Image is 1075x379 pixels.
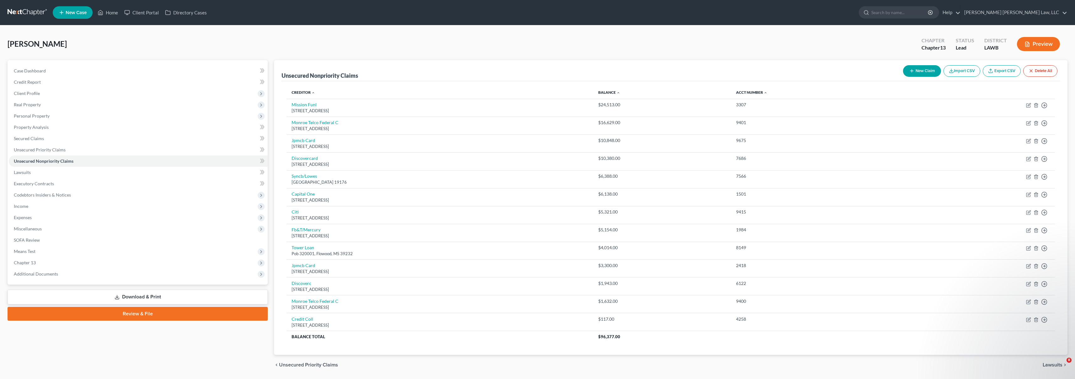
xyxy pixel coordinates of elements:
[292,126,588,132] div: [STREET_ADDRESS]
[922,44,946,51] div: Chapter
[282,72,358,79] div: Unsecured Nonpriority Claims
[14,124,49,130] span: Property Analysis
[14,260,36,265] span: Chapter 13
[9,133,268,144] a: Secured Claims
[292,161,588,167] div: [STREET_ADDRESS]
[14,136,44,141] span: Secured Claims
[983,65,1021,77] a: Export CSV
[14,249,35,254] span: Means Test
[943,65,980,77] button: Import CSV
[292,179,588,185] div: [GEOGRAPHIC_DATA] 19176
[9,65,268,76] a: Case Dashboard
[956,37,974,44] div: Status
[1054,358,1069,373] iframe: Intercom live chat
[274,362,279,367] i: chevron_left
[14,79,41,85] span: Credit Report
[311,91,315,95] i: expand_less
[736,316,904,322] div: 4258
[14,215,32,220] span: Expenses
[598,155,726,161] div: $10,380.00
[764,91,767,95] i: expand_less
[598,280,726,287] div: $1,943.00
[292,191,315,197] a: Capital One
[598,245,726,251] div: $4,014.00
[922,37,946,44] div: Chapter
[292,322,588,328] div: [STREET_ADDRESS]
[292,263,315,268] a: Jpmcb Card
[292,155,318,161] a: Discovercard
[292,298,338,304] a: Monroe Telco Federal C
[14,102,41,107] span: Real Property
[292,215,588,221] div: [STREET_ADDRESS]
[598,137,726,144] div: $10,848.00
[292,227,320,232] a: Fb&T/Mercury
[736,102,904,108] div: 3307
[292,251,588,257] div: Pob 320001, Flowood, MS 39232
[598,262,726,269] div: $3,300.00
[292,173,317,179] a: Syncb/Lowes
[162,7,210,18] a: Directory Cases
[9,178,268,189] a: Executory Contracts
[121,7,162,18] a: Client Portal
[14,68,46,73] span: Case Dashboard
[292,197,588,203] div: [STREET_ADDRESS]
[598,209,726,215] div: $5,321.00
[598,173,726,179] div: $6,388.00
[736,227,904,233] div: 1984
[598,227,726,233] div: $5,154.00
[94,7,121,18] a: Home
[961,7,1067,18] a: [PERSON_NAME] [PERSON_NAME] Law, LLC
[14,91,40,96] span: Client Profile
[292,287,588,292] div: [STREET_ADDRESS]
[14,226,42,231] span: Miscellaneous
[1067,358,1072,363] span: 8
[9,155,268,167] a: Unsecured Nonpriority Claims
[292,233,588,239] div: [STREET_ADDRESS]
[292,245,314,250] a: Tower Loan
[984,37,1007,44] div: District
[736,155,904,161] div: 7686
[736,173,904,179] div: 7566
[598,316,726,322] div: $117.00
[9,76,268,88] a: Credit Report
[956,44,974,51] div: Lead
[871,7,929,18] input: Search by name...
[598,102,726,108] div: $24,513.00
[14,203,28,209] span: Income
[903,65,941,77] button: New Claim
[287,331,593,342] th: Balance Total
[984,44,1007,51] div: LAWB
[292,138,315,143] a: Jpmcb Card
[736,90,767,95] a: Acct Number expand_less
[736,262,904,269] div: 2418
[14,271,58,276] span: Additional Documents
[14,158,73,164] span: Unsecured Nonpriority Claims
[736,245,904,251] div: 8149
[292,269,588,275] div: [STREET_ADDRESS]
[940,45,946,50] span: 13
[14,237,40,243] span: SOFA Review
[736,191,904,197] div: 1501
[736,209,904,215] div: 9415
[736,298,904,304] div: 9400
[736,137,904,144] div: 9675
[279,362,338,367] span: Unsecured Priority Claims
[292,316,313,322] a: Credit Coll
[598,191,726,197] div: $6,138.00
[292,144,588,150] div: [STREET_ADDRESS]
[14,192,71,197] span: Codebtors Insiders & Notices
[598,334,620,339] span: $96,377.00
[8,39,67,48] span: [PERSON_NAME]
[292,209,299,214] a: Citi
[292,281,311,286] a: Discoverc
[14,170,31,175] span: Lawsuits
[274,362,338,367] button: chevron_left Unsecured Priority Claims
[9,167,268,178] a: Lawsuits
[8,290,268,304] a: Download & Print
[292,304,588,310] div: [STREET_ADDRESS]
[1023,65,1057,77] button: Delete All
[598,298,726,304] div: $1,632.00
[736,119,904,126] div: 9401
[939,7,960,18] a: Help
[598,119,726,126] div: $16,629.00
